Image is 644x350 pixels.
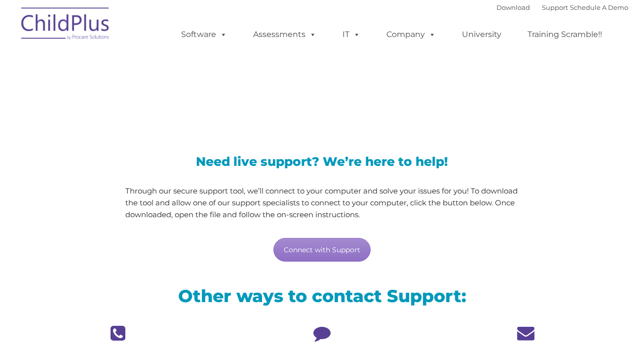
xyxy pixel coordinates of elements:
a: Assessments [243,25,326,44]
a: Training Scramble!! [518,25,612,44]
a: Download [496,3,530,11]
a: IT [333,25,370,44]
a: Software [171,25,237,44]
h3: Need live support? We’re here to help! [125,156,519,168]
h2: Other ways to contact Support: [24,285,621,307]
span: LiveSupport with SplashTop [24,71,393,101]
a: Schedule A Demo [570,3,628,11]
p: Through our secure support tool, we’ll connect to your computer and solve your issues for you! To... [125,185,519,221]
a: Connect with Support [273,238,371,262]
font: | [496,3,628,11]
a: University [452,25,511,44]
a: Company [377,25,446,44]
a: Support [542,3,568,11]
img: ChildPlus by Procare Solutions [16,0,115,50]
